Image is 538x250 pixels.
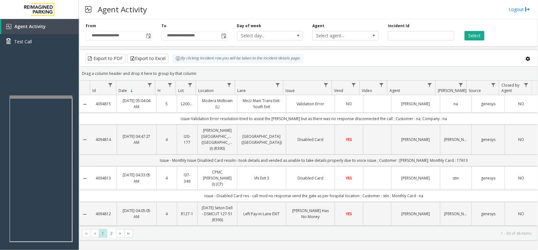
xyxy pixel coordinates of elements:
[362,88,372,93] span: Video
[90,113,538,125] td: issue-Validation Error resolution-tried to assist the [PERSON_NAME] but as there was no response ...
[14,23,46,29] span: Agent Activity
[181,133,194,145] a: I20-177
[127,54,168,63] button: Export to Excel
[444,101,468,107] a: na
[469,88,481,93] span: Source
[339,137,359,143] a: YES
[1,19,79,34] a: Agent Activity
[118,231,123,236] span: Go to the next page
[509,211,534,217] a: NO
[79,102,90,107] a: Collapse Details
[201,127,233,152] a: [PERSON_NAME][GEOGRAPHIC_DATA] ([GEOGRAPHIC_DATA]) (I) (R390)
[438,88,466,93] span: [PERSON_NAME]
[334,88,343,93] span: Vend
[137,231,531,236] kendo-pager-info: 1 - 30 of 48 items
[476,211,501,217] a: genesys
[92,88,96,93] span: Id
[518,175,524,181] span: NO
[86,23,96,29] label: From
[476,137,501,143] a: genesys
[390,88,400,93] span: Agent
[377,81,386,89] a: Video Filter Menu
[79,68,538,79] div: Drag a column header and drop it here to group by that column
[99,229,107,238] span: Page 1
[161,23,166,29] label: To
[145,81,154,89] a: Date Filter Menu
[198,88,214,93] span: Location
[489,81,498,89] a: Source Filter Menu
[290,137,331,143] a: Disabled Card
[388,23,409,29] label: Incident Id
[121,208,153,220] a: [DATE] 04:05:05 AM
[339,175,359,181] a: YES
[273,81,282,89] a: Lane Filter Menu
[85,2,91,17] img: pageIcon
[395,101,436,107] a: [PERSON_NAME]
[95,2,150,17] h3: Agent Activity
[14,38,32,45] span: Test Call
[107,229,116,238] span: Page 2
[178,88,184,93] span: Lot
[346,101,352,107] span: NO
[350,81,358,89] a: Vend Filter Menu
[186,81,194,89] a: Lot Filter Menu
[322,81,330,89] a: Issue Filter Menu
[425,81,434,89] a: Agent Filter Menu
[509,6,530,13] a: Logout
[509,137,534,143] a: NO
[237,23,262,29] label: Day of week
[339,101,359,107] a: NO
[145,31,152,40] span: Toggle popup
[165,81,174,89] a: H Filter Menu
[395,211,436,217] a: [PERSON_NAME]
[176,56,181,61] img: infoIcon.svg
[126,231,131,236] span: Go to the last page
[181,101,194,107] a: L20000500
[201,169,233,187] a: CPMC [PERSON_NAME] (I) (CP)
[172,54,304,63] div: By clicking Incident row you will be taken to the incident details page.
[160,101,173,107] a: 5
[518,101,524,107] span: NO
[525,6,530,13] img: logout
[121,98,153,110] a: [DATE] 05:04:04 AM
[94,211,113,217] a: 4094812
[290,208,331,220] a: [PERSON_NAME] Has No Money
[476,175,501,181] a: genesys
[129,88,134,93] span: Sortable
[522,81,530,89] a: Closed by Agent Filter Menu
[90,226,538,237] td: Issue -[PERSON_NAME] Has No Money Resolution -Took the details and vended the gate. ; Customer : ...
[90,155,538,166] td: Issue - Monthly Issue Disabled Card resoln:- took details and vended as unable to take details pr...
[94,175,113,181] a: 4094813
[476,101,501,107] a: genesys
[79,81,538,226] div: Data table
[312,23,324,29] label: Agent
[116,229,124,238] span: Go to the next page
[225,81,234,89] a: Location Filter Menu
[501,82,519,93] span: Closed by Agent
[509,101,534,107] a: NO
[181,211,194,217] a: R127-1
[124,229,133,238] span: Go to the last page
[201,98,233,110] a: Modera Midtown (L)
[241,175,282,181] a: VN Exit 3
[6,24,11,29] img: 'icon'
[94,137,113,143] a: 4094814
[509,175,534,181] a: NO
[79,212,90,217] a: Collapse Details
[395,175,436,181] a: [PERSON_NAME]
[346,211,352,216] span: YES
[290,175,331,181] a: Disabled Card
[313,31,365,40] span: Select agent...
[121,133,153,145] a: [DATE] 04:47:27 AM
[286,88,295,93] span: Issue
[79,137,90,142] a: Collapse Details
[90,190,538,202] td: issue - Disabled Card res - call mod no response vend the gate as per hospital location ; Custome...
[457,81,465,89] a: Parker Filter Menu
[160,211,173,217] a: 4
[79,176,90,181] a: Collapse Details
[465,31,484,40] button: Select
[237,88,246,93] span: Lane
[160,137,173,143] a: 4
[201,205,233,223] a: [DATE] Seton Dell - DSMCUT 127-51 (R390)
[106,81,115,89] a: Id Filter Menu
